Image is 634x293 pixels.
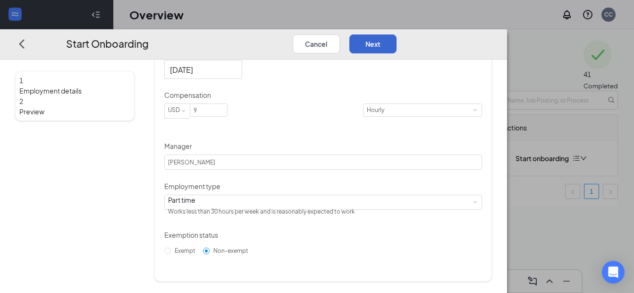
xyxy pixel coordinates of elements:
[19,106,130,117] span: Preview
[210,247,252,254] span: Non-exempt
[168,195,362,219] div: [object Object]
[164,181,482,191] p: Employment type
[164,90,482,100] p: Compensation
[19,97,23,105] span: 2
[170,64,235,76] input: Aug 29, 2025
[168,195,355,205] div: Part time
[602,261,625,284] div: Open Intercom Messenger
[349,34,397,53] button: Next
[168,205,355,219] div: Works less than 30 hours per week and is reasonably expected to work
[164,141,482,151] p: Manager
[367,104,391,116] div: Hourly
[164,230,482,240] p: Exemption status
[164,155,482,170] input: Manager name
[190,104,227,116] input: Amount
[171,247,199,254] span: Exempt
[19,76,23,85] span: 1
[293,34,340,53] button: Cancel
[66,36,149,52] h3: Start Onboarding
[168,104,186,116] div: USD
[19,86,130,96] span: Employment details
